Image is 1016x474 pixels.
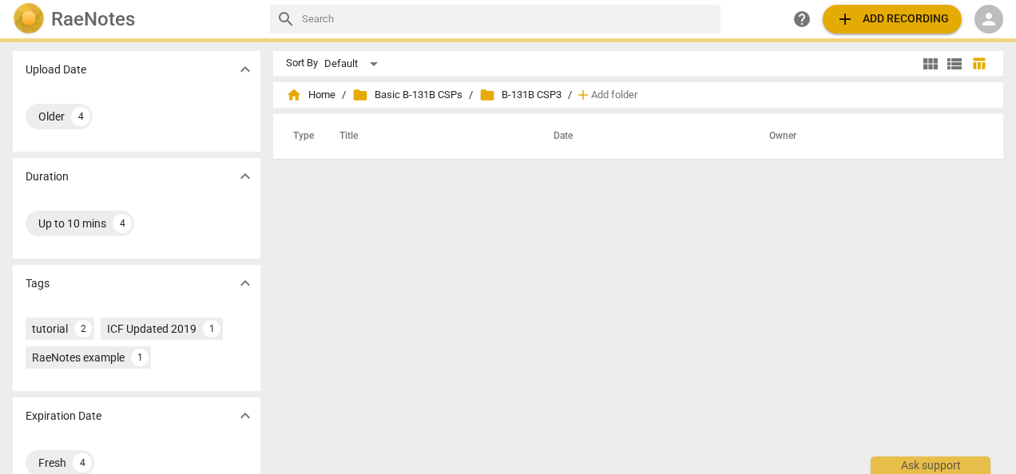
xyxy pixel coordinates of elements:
div: 1 [203,320,220,338]
span: add [835,10,855,29]
h2: RaeNotes [51,8,135,30]
span: expand_more [236,60,255,79]
span: table_chart [971,56,986,71]
span: home [286,87,302,103]
span: Add recording [835,10,949,29]
span: person [979,10,998,29]
p: Expiration Date [26,408,101,425]
span: add [575,87,591,103]
span: view_module [921,54,940,73]
p: Tags [26,275,50,292]
input: Search [302,6,714,32]
span: Home [286,87,335,103]
div: 2 [74,320,92,338]
div: Older [38,109,65,124]
span: search [276,10,296,29]
span: expand_more [236,274,255,293]
span: Basic B-131B CSPs [352,87,462,103]
span: help [792,10,812,29]
th: Type [280,114,320,159]
span: / [568,89,572,101]
th: Owner [750,114,986,159]
div: tutorial [32,321,68,337]
a: LogoRaeNotes [13,3,257,35]
span: expand_more [236,406,255,425]
button: Show more [233,271,257,295]
div: Ask support [871,456,990,474]
div: 4 [113,214,132,233]
th: Title [320,114,534,159]
div: Fresh [38,455,66,471]
div: RaeNotes example [32,350,125,365]
span: B-131B CSP3 [479,87,562,103]
span: / [469,89,473,101]
span: Add folder [591,89,637,101]
span: expand_more [236,167,255,186]
div: 4 [73,453,92,472]
div: 4 [71,107,90,126]
div: Sort By [286,57,318,69]
img: Logo [13,3,45,35]
button: Table view [966,52,990,76]
div: 1 [131,349,149,366]
button: Show more [233,164,257,188]
span: / [342,89,346,101]
p: Duration [26,168,69,185]
div: Up to 10 mins [38,215,106,231]
a: Help [788,5,816,34]
button: Upload [823,5,962,34]
div: ICF Updated 2019 [107,321,196,337]
p: Upload Date [26,61,86,78]
th: Date [534,114,750,159]
span: folder [352,87,368,103]
span: view_list [945,54,964,73]
div: Default [324,51,383,77]
span: folder [479,87,495,103]
button: Tile view [919,52,943,76]
button: List view [943,52,966,76]
button: Show more [233,404,257,428]
button: Show more [233,57,257,81]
